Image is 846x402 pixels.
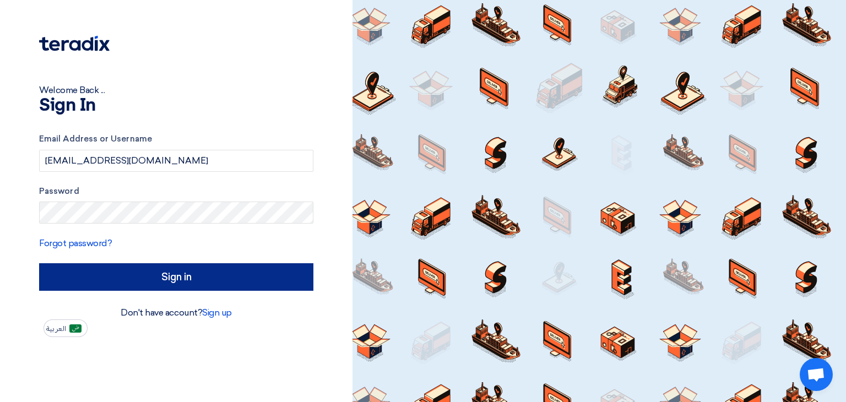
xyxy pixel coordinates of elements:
[202,307,232,318] a: Sign up
[800,358,833,391] div: Open chat
[44,319,88,337] button: العربية
[39,36,110,51] img: Teradix logo
[46,325,66,333] span: العربية
[39,306,313,319] div: Don't have account?
[39,185,313,198] label: Password
[39,133,313,145] label: Email Address or Username
[69,324,82,333] img: ar-AR.png
[39,150,313,172] input: Enter your business email or username
[39,238,112,248] a: Forgot password?
[39,84,313,97] div: Welcome Back ...
[39,97,313,115] h1: Sign In
[39,263,313,291] input: Sign in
